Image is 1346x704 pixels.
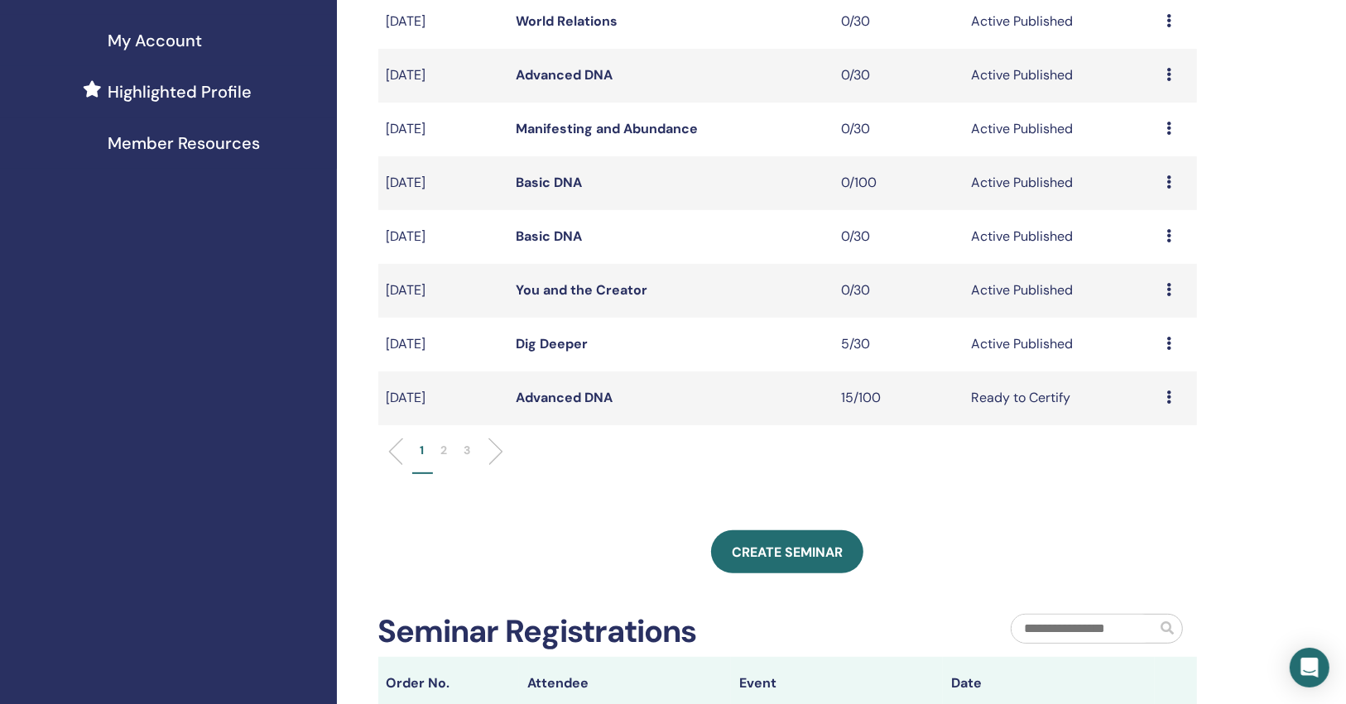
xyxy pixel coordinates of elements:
[517,66,613,84] a: Advanced DNA
[833,156,963,210] td: 0/100
[378,49,508,103] td: [DATE]
[108,131,260,156] span: Member Resources
[833,103,963,156] td: 0/30
[963,49,1158,103] td: Active Published
[963,371,1158,425] td: Ready to Certify
[517,120,699,137] a: Manifesting and Abundance
[963,156,1158,210] td: Active Published
[441,442,448,459] p: 2
[517,12,618,30] a: World Relations
[833,49,963,103] td: 0/30
[378,613,697,651] h2: Seminar Registrations
[963,103,1158,156] td: Active Published
[963,318,1158,371] td: Active Published
[963,264,1158,318] td: Active Published
[378,156,508,210] td: [DATE]
[711,530,863,573] a: Create seminar
[833,318,963,371] td: 5/30
[517,174,583,191] a: Basic DNA
[833,264,963,318] td: 0/30
[732,544,843,561] span: Create seminar
[378,103,508,156] td: [DATE]
[517,335,589,352] a: Dig Deeper
[517,227,583,245] a: Basic DNA
[517,281,648,299] a: You and the Creator
[963,210,1158,264] td: Active Published
[517,389,613,406] a: Advanced DNA
[108,28,202,53] span: My Account
[378,264,508,318] td: [DATE]
[378,371,508,425] td: [DATE]
[833,210,963,264] td: 0/30
[378,210,508,264] td: [DATE]
[378,318,508,371] td: [DATE]
[464,442,471,459] p: 3
[108,79,252,104] span: Highlighted Profile
[1290,648,1329,687] div: Open Intercom Messenger
[421,442,425,459] p: 1
[833,371,963,425] td: 15/100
